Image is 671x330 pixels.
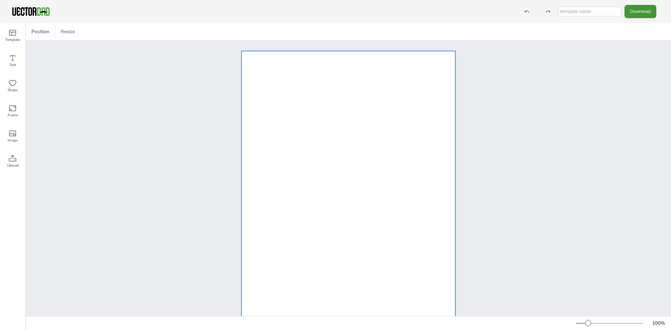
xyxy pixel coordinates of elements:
[558,7,621,16] input: template name
[8,138,17,143] span: Image
[8,87,17,93] span: Shape
[7,163,19,168] span: Upload
[58,26,78,37] button: Resize
[5,37,20,43] span: Template
[8,112,18,118] span: Frame
[650,320,667,327] div: 100 %
[11,6,51,17] img: VectorDad-1.png
[30,28,51,35] span: Position
[625,5,656,18] button: Download
[9,62,16,68] span: Text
